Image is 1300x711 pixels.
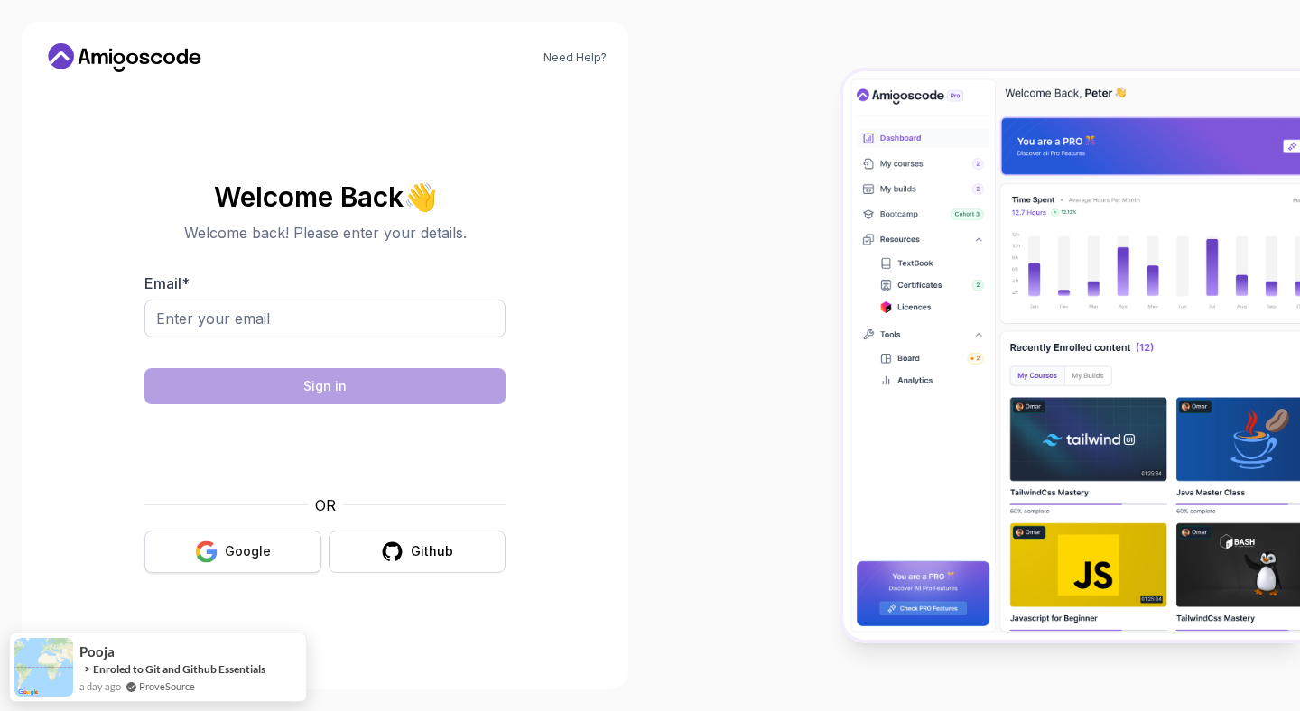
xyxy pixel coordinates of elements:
img: provesource social proof notification image [14,638,73,697]
button: Sign in [144,368,506,404]
iframe: Widget containing checkbox for hCaptcha security challenge [189,415,461,484]
p: Welcome back! Please enter your details. [144,222,506,244]
div: Github [411,542,453,560]
div: Sign in [303,377,347,395]
button: Github [329,531,506,573]
input: Enter your email [144,300,506,337]
span: Pooja [79,644,115,660]
a: ProveSource [139,679,195,694]
p: OR [315,494,336,516]
img: Amigoscode Dashboard [843,71,1300,640]
span: a day ago [79,679,121,694]
div: Google [225,542,271,560]
h2: Welcome Back [144,182,506,211]
a: Enroled to Git and Github Essentials [93,662,265,676]
label: Email * [144,274,190,292]
button: Google [144,531,321,573]
a: Need Help? [543,51,607,65]
span: 👋 [404,182,437,211]
span: -> [79,661,91,676]
a: Home link [43,43,206,72]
